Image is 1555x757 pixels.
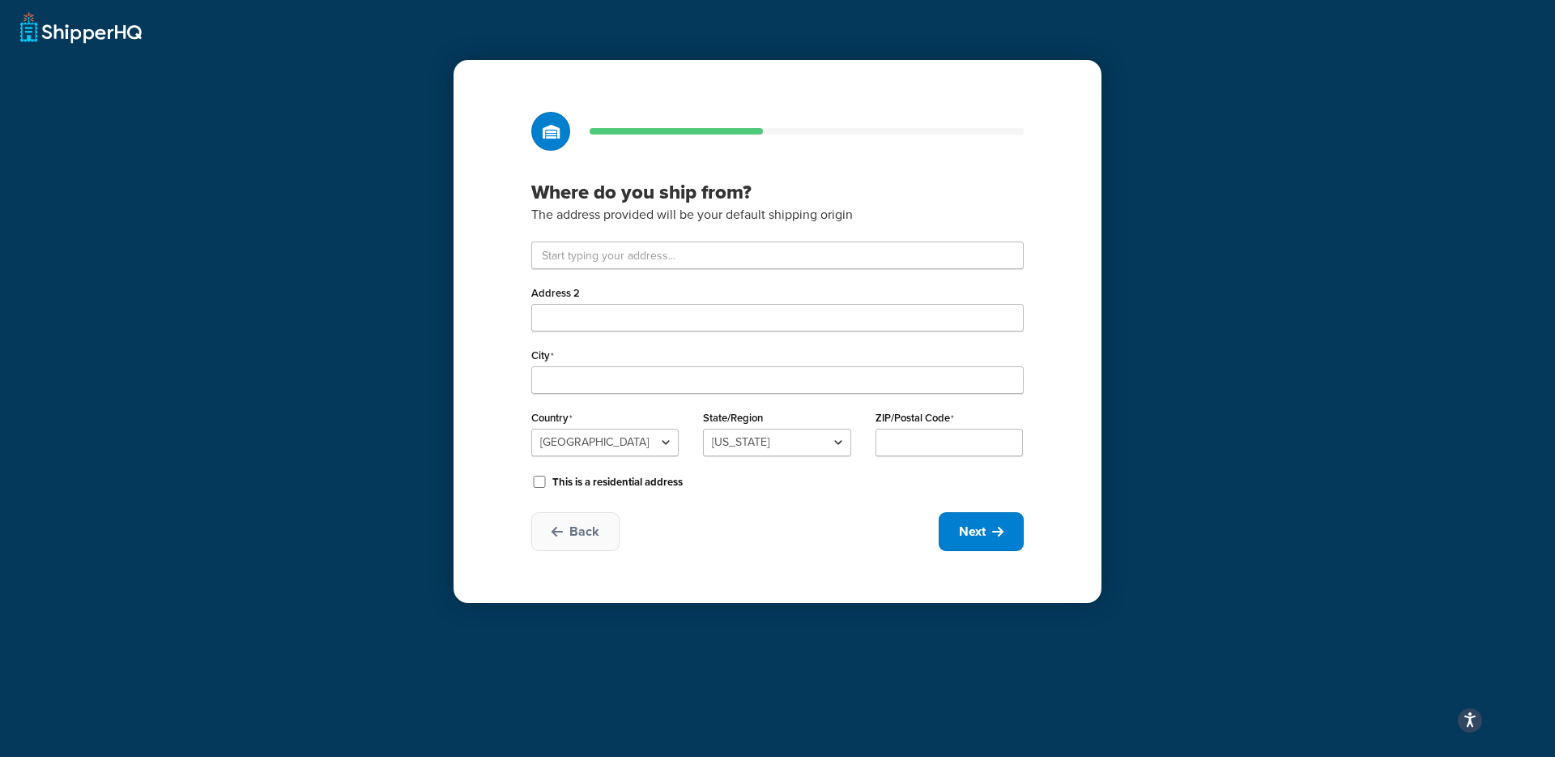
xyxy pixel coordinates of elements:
p: The address provided will be your default shipping origin [531,204,1024,225]
label: Address 2 [531,287,580,299]
label: Country [531,412,573,425]
label: City [531,349,554,362]
span: Back [569,523,599,541]
h3: Where do you ship from? [531,180,1024,204]
span: Next [959,523,986,541]
label: State/Region [703,412,763,424]
label: ZIP/Postal Code [875,412,954,425]
button: Back [531,512,620,551]
input: Start typing your address... [531,242,1024,269]
button: Next [939,512,1024,551]
label: This is a residential address [552,475,683,490]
